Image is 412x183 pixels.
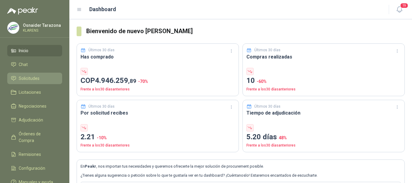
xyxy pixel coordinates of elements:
span: Adjudicación [19,117,43,123]
p: Frente a los 30 días anteriores [246,143,401,148]
span: Remisiones [19,151,41,158]
p: 2.21 [81,131,235,143]
h1: Dashboard [89,5,116,14]
span: Chat [19,61,28,68]
span: 48 % [279,135,287,140]
span: Inicio [19,47,28,54]
p: KLARENS [23,29,61,32]
img: Company Logo [8,22,19,33]
a: Negociaciones [7,100,62,112]
p: Últimos 30 días [88,47,115,53]
p: ¿Tienes alguna sugerencia o petición sobre lo que te gustaría ver en tu dashboard? ¡Cuéntanoslo! ... [81,172,401,178]
span: Negociaciones [19,103,46,109]
button: 19 [394,4,405,15]
a: Inicio [7,45,62,56]
span: Licitaciones [19,89,41,96]
a: Órdenes de Compra [7,128,62,146]
span: 4.946.259 [95,76,136,85]
a: Configuración [7,162,62,174]
span: -60 % [257,79,267,84]
span: -70 % [138,79,148,84]
p: COP [81,75,235,87]
p: Últimos 30 días [254,104,280,109]
a: Remisiones [7,149,62,160]
span: 19 [400,3,408,8]
p: Osnaider Tarazona [23,23,61,27]
h3: Tiempo de adjudicación [246,109,401,117]
p: Frente a los 30 días anteriores [246,87,401,92]
p: Últimos 30 días [88,104,115,109]
p: 10 [246,75,401,87]
h3: Has comprado [81,53,235,61]
a: Chat [7,59,62,70]
p: Frente a los 30 días anteriores [81,87,235,92]
a: Solicitudes [7,73,62,84]
p: En , nos importan tus necesidades y queremos ofrecerte la mejor solución de procurement posible. [81,163,401,169]
p: Últimos 30 días [254,47,280,53]
p: Frente a los 30 días anteriores [81,143,235,148]
span: ,89 [128,77,136,84]
b: Peakr [85,164,96,169]
span: Configuración [19,165,45,172]
a: Adjudicación [7,114,62,126]
span: Solicitudes [19,75,40,82]
p: 5.20 días [246,131,401,143]
span: -10 % [97,135,107,140]
h3: Bienvenido de nuevo [PERSON_NAME] [86,27,405,36]
a: Licitaciones [7,87,62,98]
h3: Compras realizadas [246,53,401,61]
h3: Por solicitud recibes [81,109,235,117]
img: Logo peakr [7,7,38,14]
span: Órdenes de Compra [19,131,56,144]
